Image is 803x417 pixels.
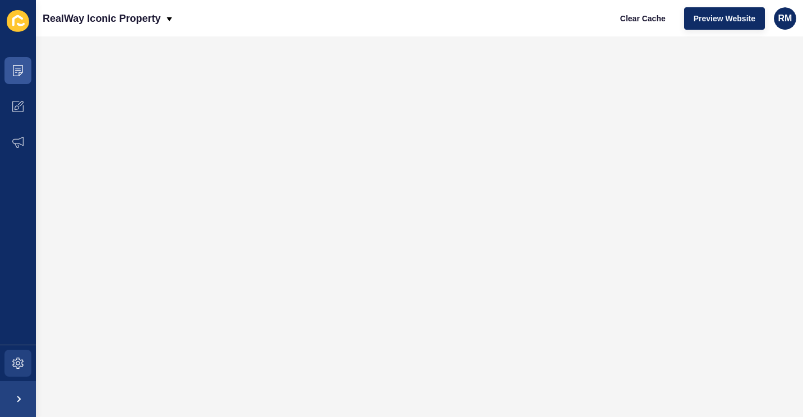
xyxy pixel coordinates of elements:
[684,7,765,30] button: Preview Website
[778,13,792,24] span: RM
[43,4,160,33] p: RealWay Iconic Property
[694,13,755,24] span: Preview Website
[620,13,666,24] span: Clear Cache
[611,7,675,30] button: Clear Cache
